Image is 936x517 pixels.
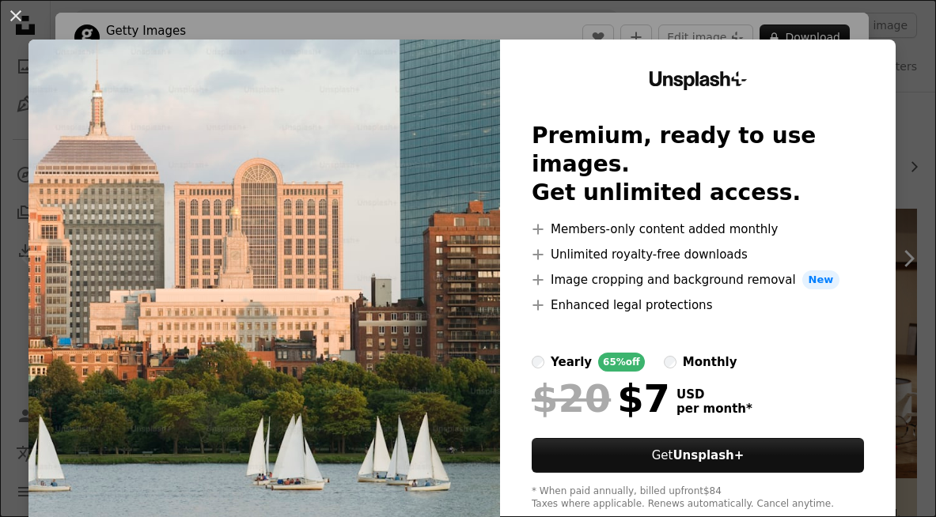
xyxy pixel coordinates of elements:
[532,356,544,368] input: yearly65%off
[598,353,645,372] div: 65% off
[664,356,676,368] input: monthly
[532,378,611,419] span: $20
[532,296,864,315] li: Enhanced legal protections
[532,378,670,419] div: $7
[551,353,592,372] div: yearly
[532,245,864,264] li: Unlimited royalty-free downloads
[532,438,864,473] button: GetUnsplash+
[802,270,840,289] span: New
[532,122,864,207] h2: Premium, ready to use images. Get unlimited access.
[676,402,752,416] span: per month *
[673,448,744,462] strong: Unsplash+
[532,485,864,511] div: * When paid annually, billed upfront $84 Taxes where applicable. Renews automatically. Cancel any...
[676,387,752,402] span: USD
[532,270,864,289] li: Image cropping and background removal
[683,353,737,372] div: monthly
[532,220,864,239] li: Members-only content added monthly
